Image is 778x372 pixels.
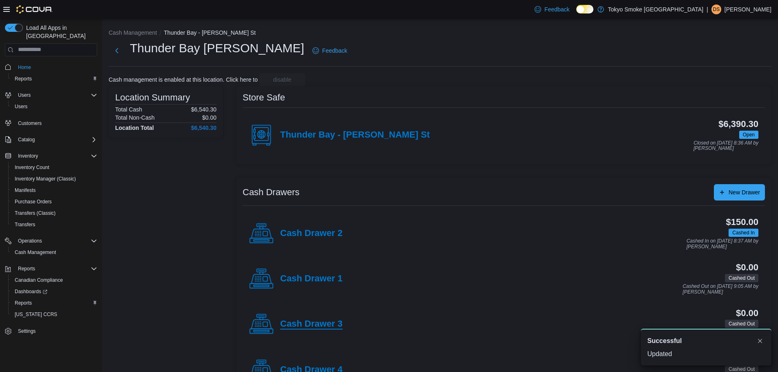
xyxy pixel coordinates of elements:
h6: Total Cash [115,106,142,113]
span: Open [739,131,758,139]
span: Customers [18,120,42,127]
h3: Location Summary [115,93,190,102]
h3: $0.00 [736,263,758,272]
button: Inventory [2,150,100,162]
button: Transfers (Classic) [8,207,100,219]
button: Manifests [8,185,100,196]
button: Reports [8,73,100,85]
span: Transfers (Classic) [15,210,56,216]
h4: Location Total [115,125,154,131]
div: Notification [647,336,765,346]
button: [US_STATE] CCRS [8,309,100,320]
span: Inventory [18,153,38,159]
a: Canadian Compliance [11,275,66,285]
span: Users [18,92,31,98]
span: Operations [18,238,42,244]
span: Inventory Manager (Classic) [11,174,97,184]
p: | [707,4,708,14]
button: Customers [2,117,100,129]
button: Dismiss toast [755,336,765,346]
h3: Cash Drawers [243,187,299,197]
button: Users [2,89,100,101]
p: $0.00 [202,114,216,121]
button: Catalog [2,134,100,145]
a: Feedback [309,42,350,59]
img: Cova [16,5,53,13]
span: Open [743,131,755,138]
button: disable [259,73,305,86]
span: Home [18,64,31,71]
h4: Cash Drawer 2 [280,228,343,239]
span: Settings [15,326,97,336]
button: Transfers [8,219,100,230]
h4: Cash Drawer 1 [280,274,343,284]
span: Inventory [15,151,97,161]
h4: Thunder Bay - [PERSON_NAME] St [280,130,430,140]
span: Cashed Out [729,274,755,282]
button: Next [109,42,125,59]
span: [US_STATE] CCRS [15,311,57,318]
button: Reports [8,297,100,309]
button: Catalog [15,135,38,145]
span: Cashed In [732,229,755,236]
span: Users [15,90,97,100]
p: [PERSON_NAME] [724,4,771,14]
span: Customers [15,118,97,128]
a: Purchase Orders [11,197,55,207]
span: Catalog [18,136,35,143]
span: Cashed Out [725,320,758,328]
nav: Complex example [5,58,97,359]
button: Operations [2,235,100,247]
p: $6,540.30 [191,106,216,113]
p: Closed on [DATE] 8:36 AM by [PERSON_NAME] [693,140,758,151]
h4: $6,540.30 [191,125,216,131]
span: Transfers [15,221,35,228]
span: Manifests [11,185,97,195]
span: Canadian Compliance [11,275,97,285]
button: Canadian Compliance [8,274,100,286]
span: Reports [11,74,97,84]
nav: An example of EuiBreadcrumbs [109,29,771,38]
a: Transfers (Classic) [11,208,59,218]
span: Users [15,103,27,110]
h3: $150.00 [726,217,758,227]
button: New Drawer [714,184,765,200]
button: Settings [2,325,100,337]
h1: Thunder Bay [PERSON_NAME] [130,40,304,56]
span: Inventory Count [11,163,97,172]
span: Inventory Manager (Classic) [15,176,76,182]
span: Dashboards [15,288,47,295]
span: Canadian Compliance [15,277,63,283]
a: Transfers [11,220,38,229]
div: Devin Stackhouse [711,4,721,14]
button: Reports [15,264,38,274]
button: Cash Management [8,247,100,258]
span: Load All Apps in [GEOGRAPHIC_DATA] [23,24,97,40]
span: Transfers (Classic) [11,208,97,218]
button: Home [2,61,100,73]
span: Home [15,62,97,72]
span: Cash Management [11,247,97,257]
span: Reports [18,265,35,272]
span: Settings [18,328,36,334]
button: Users [15,90,34,100]
a: Manifests [11,185,39,195]
span: Operations [15,236,97,246]
a: Reports [11,74,35,84]
button: Inventory [15,151,41,161]
a: Settings [15,326,39,336]
p: Cashed In on [DATE] 8:37 AM by [PERSON_NAME] [687,238,758,249]
span: Cash Management [15,249,56,256]
span: Dashboards [11,287,97,296]
a: Reports [11,298,35,308]
button: Users [8,101,100,112]
span: Reports [15,264,97,274]
button: Purchase Orders [8,196,100,207]
a: [US_STATE] CCRS [11,310,60,319]
a: Home [15,62,34,72]
span: Purchase Orders [15,198,52,205]
span: Feedback [322,47,347,55]
span: Cashed In [729,229,758,237]
span: Catalog [15,135,97,145]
